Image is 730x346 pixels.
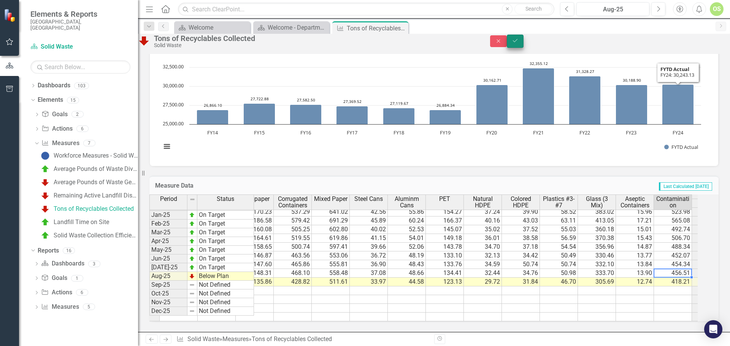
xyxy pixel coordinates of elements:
td: 54.54 [540,243,578,251]
td: 465.86 [274,260,312,269]
td: 330.46 [578,251,616,260]
div: 103 [74,82,89,89]
div: Solid Waste Collection Efficiency [54,232,138,239]
td: Sep-25 [149,281,187,289]
a: Welcome [176,23,248,32]
td: 41.15 [350,234,388,243]
td: 2,446.41 [692,251,730,260]
div: Tons of Recyclables Collected [347,24,406,33]
img: Below Plan [41,178,50,187]
td: 34.70 [464,243,502,251]
span: Natural HDPE [465,196,500,209]
div: Average Pounds of Waste Diverted [54,166,138,172]
td: 48.43 [388,260,426,269]
div: Landfill Time on Site [54,219,109,226]
td: Not Defined [197,298,254,307]
img: On Target [41,218,50,227]
td: 333.70 [578,269,616,278]
td: 14.87 [616,243,654,251]
div: 7 [83,140,95,146]
text: 27,722.88 [251,96,269,101]
td: 579.42 [274,216,312,225]
img: zOikAAAAAElFTkSuQmCC [189,247,195,253]
td: 37.52 [502,225,540,234]
td: Aug-25 [149,272,187,281]
td: 43.03 [502,216,540,225]
td: 166.37 [426,216,464,225]
text: 27,369.52 [343,99,362,104]
img: On Target [41,231,50,240]
td: 149.18 [426,234,464,243]
path: FY20, 30,162.71. FYTD Actual. [476,85,508,125]
td: 332.10 [578,260,616,269]
a: Solid Waste Collection Efficiency [39,229,138,242]
td: 55.03 [540,225,578,234]
text: FY20 [486,129,497,136]
td: 2,071.06 [692,286,730,295]
text: FY23 [626,129,636,136]
div: Solid Waste [154,43,475,48]
td: 428.82 [274,278,312,286]
span: Steel Cans [354,196,383,202]
img: 8DAGhfEEPCf229AAAAAElFTkSuQmCC [189,196,195,202]
span: Colored HDPE [503,196,538,209]
text: FY21 [533,129,544,136]
td: 133.10 [426,251,464,260]
td: 58.52 [540,208,578,216]
span: Last Calculated [DATE] [659,182,712,191]
text: FY19 [440,129,451,136]
td: 145.07 [426,225,464,234]
span: Contamination [655,196,690,209]
td: 2,350.86 [692,295,730,304]
td: 31.84 [502,278,540,286]
td: 505.25 [274,225,312,234]
img: zOikAAAAAElFTkSuQmCC [189,212,195,218]
text: 31,328.27 [576,69,594,74]
svg: Interactive chart [157,44,705,158]
input: Search ClearPoint... [178,3,554,16]
td: 305.69 [578,278,616,286]
td: 52.06 [388,243,426,251]
path: FY21, 32,355.12. FYTD Actual. [523,68,554,125]
path: FY23, 30,188.9. FYTD Actual. [616,85,647,125]
td: 38.58 [502,234,540,243]
td: 37.08 [350,269,388,278]
td: 48.66 [388,269,426,278]
td: 523.98 [654,208,692,216]
a: Measures [41,139,79,148]
td: 34.59 [464,260,502,269]
path: FY15, 27,722.88. FYTD Actual. [244,104,275,125]
td: 50.98 [540,269,578,278]
td: Feb-25 [149,220,187,228]
td: 468.10 [274,269,312,278]
a: Goals [41,274,67,283]
td: 13.84 [616,260,654,269]
img: zOikAAAAAElFTkSuQmCC [189,221,195,227]
div: 16 [63,247,75,254]
a: Elements [38,96,63,104]
span: Elements & Reports [30,9,130,19]
td: 383.02 [578,208,616,216]
td: 619.86 [312,234,350,243]
td: 52.53 [388,225,426,234]
td: On Target [197,246,254,254]
td: 2,713.56 [692,225,730,234]
img: Below Plan [41,204,50,213]
td: 537.29 [274,208,312,216]
span: Plastics #3-#7 [541,196,576,209]
a: Dashboards [41,259,84,268]
img: zOikAAAAAElFTkSuQmCC [189,256,195,262]
td: 133.76 [426,260,464,269]
a: Remaining Active Landfill Disposal Capacity [39,190,138,202]
div: Chart. Highcharts interactive chart. [157,44,711,158]
div: 1 [71,275,83,281]
td: 2,687.48 [692,243,730,251]
td: 558.48 [312,269,350,278]
td: 553.06 [312,251,350,260]
img: On Target [41,164,50,174]
td: 2,432.98 [692,278,730,286]
a: Actions [41,125,72,133]
a: Landfill Time on Site [39,216,109,228]
div: 3 [88,261,100,267]
td: 54.01 [388,234,426,243]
